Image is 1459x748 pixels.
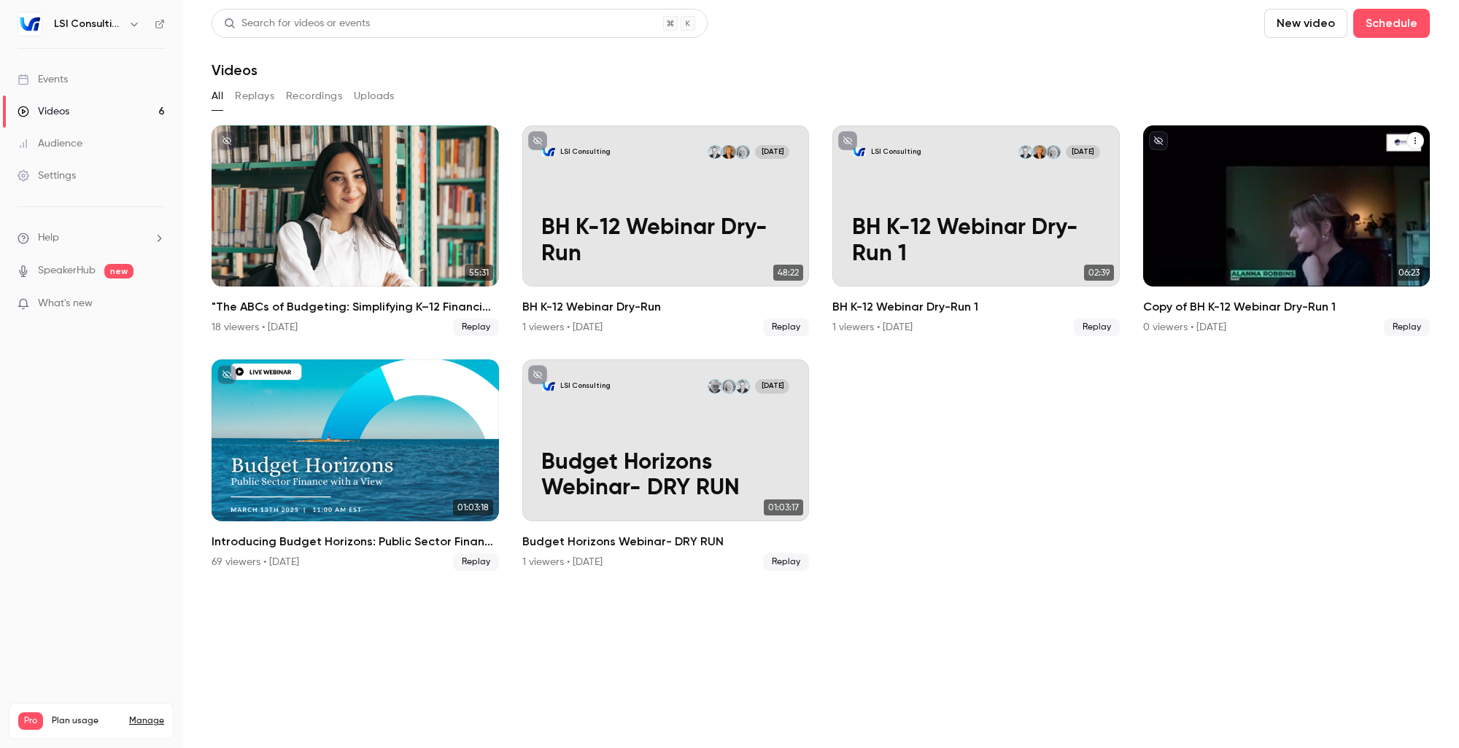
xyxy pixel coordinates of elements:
[522,320,603,335] div: 1 viewers • [DATE]
[1018,145,1033,160] img: Charles Collins
[1032,145,1047,160] img: Alanna Robbins
[852,145,867,160] img: BH K-12 Webinar Dry-Run 1
[453,319,499,336] span: Replay
[764,499,803,515] span: 01:03:17
[1394,265,1424,281] span: 06:23
[832,125,1120,336] li: BH K-12 Webinar Dry-Run 1
[755,379,789,394] span: [DATE]
[212,125,499,336] li: "The ABCs of Budgeting: Simplifying K–12 Financial Planning"
[773,265,803,281] span: 48:22
[522,555,603,569] div: 1 viewers • [DATE]
[1074,319,1120,336] span: Replay
[212,298,499,316] h2: "The ABCs of Budgeting: Simplifying K–12 Financial Planning"
[528,131,547,150] button: unpublished
[522,359,810,570] a: Budget Horizons Webinar- DRY RUNLSI ConsultingCharles CollinsKelsey CzeckTodd Dry[DATE]Budget Hor...
[129,715,164,727] a: Manage
[453,553,499,571] span: Replay
[18,72,68,87] div: Events
[541,215,789,267] p: BH K-12 Webinar Dry-Run
[1143,320,1226,335] div: 0 viewers • [DATE]
[38,296,93,311] span: What's new
[1149,131,1168,150] button: unpublished
[522,533,810,550] h2: Budget Horizons Webinar- DRY RUN
[832,298,1120,316] h2: BH K-12 Webinar Dry-Run 1
[721,379,736,394] img: Kelsey Czeck
[852,215,1100,267] p: BH K-12 Webinar Dry-Run 1
[212,61,258,79] h1: Videos
[18,104,69,119] div: Videos
[18,230,165,246] li: help-dropdown-opener
[560,381,611,391] p: LSI Consulting
[1084,265,1114,281] span: 02:39
[522,298,810,316] h2: BH K-12 Webinar Dry-Run
[18,12,42,36] img: LSI Consulting
[838,131,857,150] button: unpublished
[217,131,236,150] button: unpublished
[1046,145,1061,160] img: Kelsey Czeck
[1143,125,1431,336] a: 06:23Copy of BH K-12 Webinar Dry-Run 10 viewers • [DATE]Replay
[212,555,299,569] div: 69 viewers • [DATE]
[522,125,810,336] a: BH K-12 Webinar Dry-RunLSI ConsultingKelsey CzeckAlanna RobbinsCharles Collins[DATE]BH K-12 Webin...
[541,379,556,394] img: Budget Horizons Webinar- DRY RUN
[1353,9,1430,38] button: Schedule
[212,533,499,550] h2: Introducing Budget Horizons: Public Sector Finance with a View
[212,125,499,336] a: 55:31"The ABCs of Budgeting: Simplifying K–12 Financial Planning"18 viewers • [DATE]Replay
[465,265,493,281] span: 55:31
[217,365,236,384] button: unpublished
[560,147,611,157] p: LSI Consulting
[212,85,223,108] button: All
[1143,298,1431,316] h2: Copy of BH K-12 Webinar Dry-Run 1
[1384,319,1430,336] span: Replay
[522,125,810,336] li: BH K-12 Webinar Dry-Run
[1143,125,1431,336] li: Copy of BH K-12 Webinar Dry-Run 1
[708,379,722,394] img: Todd Dry
[541,145,556,160] img: BH K-12 Webinar Dry-Run
[18,136,82,151] div: Audience
[212,125,1430,571] ul: Videos
[541,450,789,502] p: Budget Horizons Webinar- DRY RUN
[52,715,120,727] span: Plan usage
[832,125,1120,336] a: BH K-12 Webinar Dry-Run 1LSI ConsultingKelsey CzeckAlanna RobbinsCharles Collins[DATE]BH K-12 Web...
[763,319,809,336] span: Replay
[212,9,1430,739] section: Videos
[453,499,493,515] span: 01:03:18
[212,320,298,335] div: 18 viewers • [DATE]
[38,263,96,278] a: SpeakerHub
[54,17,123,31] h6: LSI Consulting
[354,85,395,108] button: Uploads
[832,320,913,335] div: 1 viewers • [DATE]
[212,359,499,570] li: Introducing Budget Horizons: Public Sector Finance with a View
[721,145,736,160] img: Alanna Robbins
[235,85,274,108] button: Replays
[18,168,76,183] div: Settings
[522,359,810,570] li: Budget Horizons Webinar- DRY RUN
[18,712,43,730] span: Pro
[528,365,547,384] button: unpublished
[286,85,342,108] button: Recordings
[224,16,370,31] div: Search for videos or events
[38,230,59,246] span: Help
[871,147,921,157] p: LSI Consulting
[1264,9,1347,38] button: New video
[735,145,750,160] img: Kelsey Czeck
[755,145,789,160] span: [DATE]
[104,264,133,278] span: new
[735,379,750,394] img: Charles Collins
[212,359,499,570] a: 01:03:18Introducing Budget Horizons: Public Sector Finance with a View69 viewers • [DATE]Replay
[708,145,722,160] img: Charles Collins
[1066,145,1100,160] span: [DATE]
[763,553,809,571] span: Replay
